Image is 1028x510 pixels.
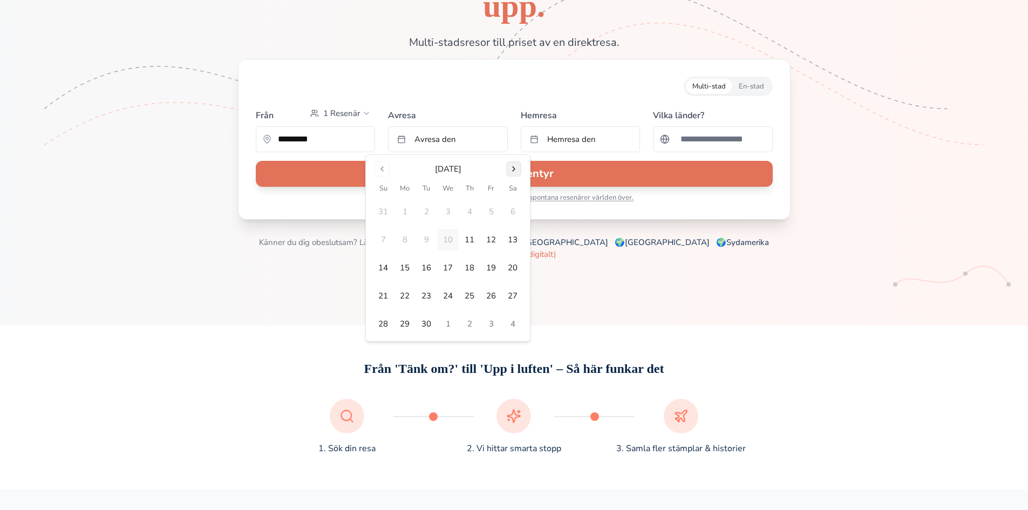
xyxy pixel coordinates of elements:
button: 24 [437,285,459,307]
th: Tuesday [416,183,437,194]
button: Go to previous month [375,161,390,176]
button: Select passengers [306,105,375,122]
button: 27 [502,285,523,307]
h2: Från 'Tänk om?' till 'Upp i luften' – Så här funkar det [273,360,756,377]
a: 🌍[GEOGRAPHIC_DATA] [513,237,608,248]
button: 14 [372,257,394,278]
button: 21 [372,285,394,307]
span: Hemresa den [547,134,596,145]
p: 2. Vi hittar smarta stopp [467,442,561,455]
button: 15 [394,257,416,278]
button: Single-city [732,79,771,94]
button: Multi-city [686,79,732,94]
th: Monday [394,183,416,194]
button: 28 [372,313,394,335]
button: Avresa den [388,126,508,152]
button: 22 [394,285,416,307]
p: 1. Sök din resa [318,442,376,455]
label: Avresa [388,105,508,122]
span: Känner du dig obeslutsam? Låt en kontinent kalla på dig: [259,237,465,248]
th: Sunday [372,183,394,194]
span: 1 Resenär [323,108,360,119]
p: Multi-stadsresor till priset av en direktresa. [333,35,696,50]
label: Från [256,109,274,122]
button: 18 [459,257,480,278]
button: 12 [480,229,502,250]
button: 30 [416,313,437,335]
button: Hitta äventyr [256,161,773,187]
span: Avresa den [414,134,456,145]
div: Trip style [684,77,773,96]
button: 29 [394,313,416,335]
button: 26 [480,285,502,307]
button: 13 [502,229,523,250]
button: 23 [416,285,437,307]
th: Saturday [502,183,523,194]
button: Go to next month [506,161,521,176]
input: Sök efter ett land [674,128,766,150]
p: 3. Samla fler stämplar & historier [616,442,746,455]
th: Thursday [459,183,480,194]
a: 🌍Sydamerika [716,237,769,248]
th: Wednesday [437,183,459,194]
label: Vilka länder? [653,105,773,122]
button: 1 [437,313,459,335]
a: 🌍[GEOGRAPHIC_DATA] [615,237,710,248]
button: 2 [459,313,480,335]
button: 20 [502,257,523,278]
label: Hemresa [521,105,641,122]
button: 4 [502,313,523,335]
button: 19 [480,257,502,278]
button: 3 [480,313,502,335]
div: [DATE] [435,164,461,174]
th: Friday [480,183,502,194]
button: 25 [459,285,480,307]
button: Hemresa den [521,126,641,152]
button: 11 [459,229,480,250]
button: 17 [437,257,459,278]
button: 16 [416,257,437,278]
